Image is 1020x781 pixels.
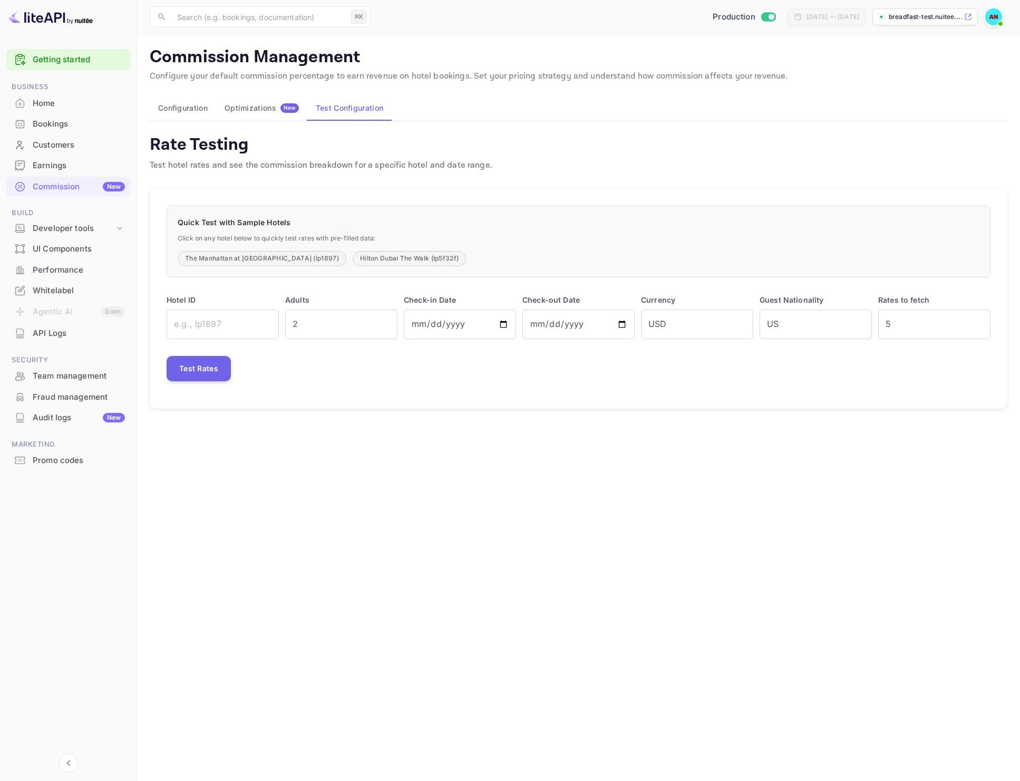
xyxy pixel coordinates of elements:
div: [DATE] — [DATE] [807,12,859,22]
div: Developer tools [33,223,114,235]
button: Test Rates [167,356,231,381]
a: Team management [6,366,130,385]
span: New [280,104,299,111]
button: Hilton Dubai The Walk (lp5f32f) [353,251,466,266]
p: Guest Nationality [760,294,872,305]
p: Currency [641,294,753,305]
p: Commission Management [150,47,1007,68]
p: Quick Test with Sample Hotels [178,217,979,228]
div: Fraud management [33,391,125,403]
p: Test hotel rates and see the commission breakdown for a specific hotel and date range. [150,159,492,172]
div: Getting started [6,49,130,71]
a: API Logs [6,323,130,343]
input: Search (e.g. bookings, documentation) [171,6,347,27]
div: Commission [33,181,125,193]
div: Performance [6,260,130,281]
div: Whitelabel [33,285,125,297]
a: Fraud management [6,387,130,407]
span: Production [713,11,755,23]
div: Audit logsNew [6,408,130,428]
a: UI Components [6,239,130,258]
span: Build [6,207,130,219]
a: Promo codes [6,450,130,470]
div: Whitelabel [6,281,130,301]
a: Home [6,93,130,113]
p: breadfast-test.nuitee.... [889,12,962,22]
p: Hotel ID [167,294,279,305]
a: CommissionNew [6,177,130,196]
div: Customers [33,139,125,151]
input: USD [641,310,753,339]
div: New [103,413,125,422]
p: Check-out Date [522,294,635,305]
div: Promo codes [6,450,130,471]
img: LiteAPI logo [8,8,93,25]
div: Developer tools [6,219,130,238]
div: API Logs [33,327,125,340]
div: Team management [33,370,125,382]
a: Earnings [6,156,130,175]
div: Audit logs [33,412,125,424]
p: Configure your default commission percentage to earn revenue on hotel bookings. Set your pricing ... [150,70,1007,83]
button: Collapse navigation [59,754,78,773]
div: Bookings [6,114,130,134]
div: UI Components [33,243,125,255]
div: API Logs [6,323,130,344]
div: Switch to Sandbox mode [708,11,780,23]
div: New [103,182,125,191]
div: Team management [6,366,130,387]
button: The Manhattan at [GEOGRAPHIC_DATA] (lp1897) [178,251,346,266]
div: Home [33,98,125,110]
div: Earnings [6,156,130,176]
span: Business [6,81,130,93]
div: UI Components [6,239,130,259]
div: Bookings [33,118,125,130]
a: Audit logsNew [6,408,130,427]
div: Promo codes [33,455,125,467]
p: Check-in Date [404,294,516,305]
div: Optimizations [225,103,299,113]
p: Adults [285,294,397,305]
input: e.g., lp1897 [167,310,279,339]
a: Bookings [6,114,130,133]
button: Test Configuration [307,95,392,121]
a: Getting started [33,54,125,66]
a: Performance [6,260,130,279]
div: Fraud management [6,387,130,408]
div: CommissionNew [6,177,130,197]
div: ⌘K [351,10,367,24]
h4: Rate Testing [150,134,492,155]
span: Security [6,354,130,366]
a: Whitelabel [6,281,130,300]
div: Performance [33,264,125,276]
span: Marketing [6,439,130,450]
img: Abdelrahman Nasef [985,8,1002,25]
div: Home [6,93,130,114]
div: Earnings [33,160,125,172]
div: Customers [6,135,130,156]
input: US [760,310,872,339]
p: Rates to fetch [878,294,990,305]
p: Click on any hotel below to quickly test rates with pre-filled data: [178,234,979,243]
a: Customers [6,135,130,155]
button: Configuration [150,95,216,121]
